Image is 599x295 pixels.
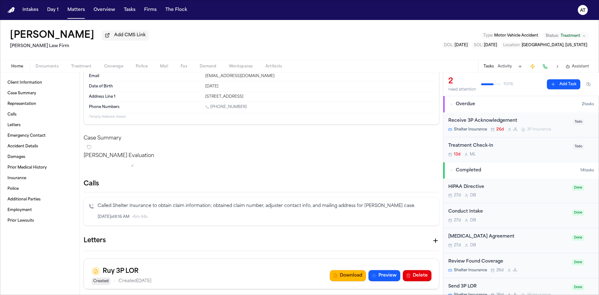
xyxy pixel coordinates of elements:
[200,64,217,69] span: Demand
[330,270,366,281] button: Download
[10,42,149,50] h2: [PERSON_NAME] Law Firm
[454,268,487,273] span: Shelter Insurance
[163,4,190,16] button: The Flock
[444,43,454,47] span: DOL :
[541,62,549,71] button: Make a Call
[572,259,584,265] span: Done
[483,34,493,37] span: Type :
[114,32,146,38] span: Add CMS Link
[205,105,247,110] a: Call 1 (601) 529-1608
[572,185,584,191] span: Done
[114,278,115,285] span: •
[265,64,282,69] span: Artifacts
[5,216,75,226] a: Prior Lawsuits
[205,94,434,99] div: [STREET_ADDRESS]
[7,7,15,13] a: Home
[573,144,584,150] span: Todo
[5,194,75,204] a: Additional Parties
[494,34,538,37] span: Motor Vehicle Accident
[5,110,75,120] a: Calls
[470,243,476,248] span: D B
[566,64,589,69] button: Assistant
[89,94,202,99] dt: Address Line 1
[454,193,461,198] span: 27d
[205,74,434,79] div: [EMAIL_ADDRESS][DOMAIN_NAME]
[89,84,202,89] dt: Date of Birth
[454,243,461,248] span: 27d
[516,62,524,71] button: Add Task
[403,270,431,281] button: Delete
[573,119,584,125] span: Todo
[448,117,569,125] div: Receive 3P Acknowledgement
[472,42,499,48] button: Edit SOL: 2027-07-18
[484,64,494,69] button: Tasks
[481,32,540,39] button: Edit Type: Motor Vehicle Accident
[456,167,481,174] span: Completed
[11,64,23,69] span: Home
[5,173,75,183] a: Insurance
[84,179,439,188] h2: Calls
[448,258,568,265] div: Review Found Coverage
[443,112,599,137] div: Open task: Receive 3P Acknowledgement
[443,253,599,278] div: Open task: Review Found Coverage
[5,205,75,215] a: Employment
[503,43,521,47] span: Location :
[132,214,148,219] span: • 6m 44s
[443,228,599,253] div: Open task: Retainer Agreement
[89,115,434,119] p: 7 empty fields not shown.
[448,87,476,92] div: need attention
[5,99,75,109] a: Representation
[205,84,434,89] div: [DATE]
[474,43,483,47] span: SOL :
[513,127,518,132] span: J L
[501,42,589,48] button: Edit Location: Terrell, Texas
[443,203,599,228] div: Open task: Conduct Intake
[443,179,599,204] div: Open task: HIPAA Directive
[136,64,148,69] span: Police
[561,33,580,38] span: Treatment
[10,30,94,41] h1: [PERSON_NAME]
[121,4,138,16] a: Tasks
[91,4,118,16] button: Overview
[89,74,202,79] dt: Email
[513,268,517,273] span: J L
[102,30,149,40] button: Add CMS Link
[454,152,460,157] span: 13d
[5,88,75,98] a: Case Summary
[546,33,559,38] span: Status:
[119,278,152,285] p: Created [DATE]
[582,102,594,107] span: 2 task s
[572,235,584,241] span: Done
[229,64,253,69] span: Workspaces
[5,163,75,173] a: Prior Medical History
[84,135,439,142] h2: Case Summary
[443,96,599,112] button: Overdue2tasks
[142,4,159,16] button: Firms
[181,64,187,69] span: Fax
[448,283,568,290] div: Send 3P LOR
[5,78,75,88] a: Client Information
[448,208,568,215] div: Conduct Intake
[496,127,504,132] span: 26d
[496,268,504,273] span: 26d
[528,62,537,71] button: Create Immediate Task
[454,218,461,223] span: 27d
[448,142,569,150] div: Treatment Check-In
[470,218,476,223] span: D B
[470,152,476,157] span: M L
[160,64,168,69] span: Mail
[455,43,468,47] span: [DATE]
[456,101,475,107] span: Overdue
[7,7,15,13] img: Finch Logo
[20,4,41,16] button: Intakes
[583,79,594,89] button: Hide completed tasks (⌘⇧H)
[572,210,584,216] span: Done
[484,43,497,47] span: [DATE]
[580,168,594,173] span: 14 task s
[522,43,587,47] span: [GEOGRAPHIC_DATA], [US_STATE]
[71,64,92,69] span: Treatment
[5,152,75,162] a: Damages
